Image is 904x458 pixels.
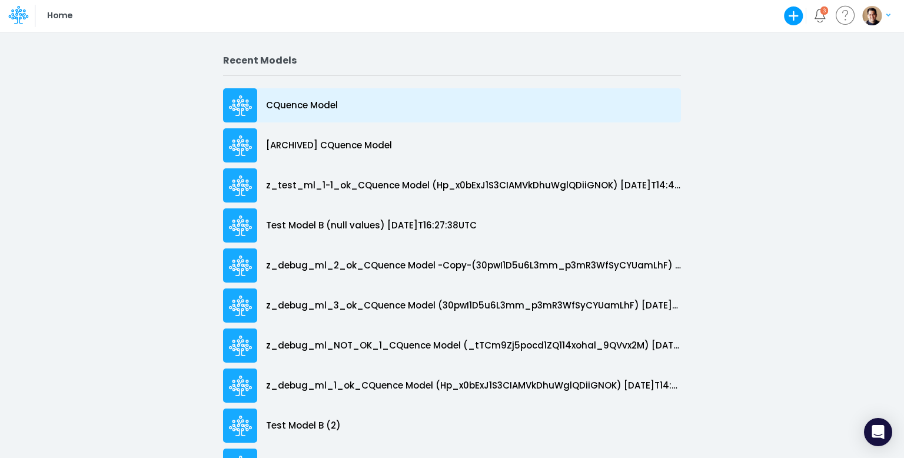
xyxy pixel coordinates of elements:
div: 3 unread items [823,8,826,13]
a: Test Model B (2) [223,406,681,446]
h2: Recent Models [223,55,681,66]
p: Test Model B (2) [266,419,341,433]
p: z_test_ml_1-1_ok_CQuence Model (Hp_x0bExJ1S3CIAMVkDhuWglQDiiGNOK) [DATE]T14:40:20UTC (copy) [DATE... [266,179,681,193]
a: z_test_ml_1-1_ok_CQuence Model (Hp_x0bExJ1S3CIAMVkDhuWglQDiiGNOK) [DATE]T14:40:20UTC (copy) [DATE... [223,165,681,205]
p: z_debug_ml_2_ok_CQuence Model -Copy-(30pwI1D5u6L3mm_p3mR3WfSyCYUamLhF) [DATE]T14:40:20UTC (copy) ... [266,259,681,273]
p: z_debug_ml_1_ok_CQuence Model (Hp_x0bExJ1S3CIAMVkDhuWglQDiiGNOK) [DATE]T14:40:20UTC [266,379,681,393]
p: z_debug_ml_3_ok_CQuence Model (30pwI1D5u6L3mm_p3mR3WfSyCYUamLhF) [DATE]T14:40:20UTC (copy) [DATE]... [266,299,681,313]
a: CQuence Model [223,85,681,125]
a: Notifications [813,9,827,22]
a: z_debug_ml_3_ok_CQuence Model (30pwI1D5u6L3mm_p3mR3WfSyCYUamLhF) [DATE]T14:40:20UTC (copy) [DATE]... [223,286,681,326]
p: Test Model B (null values) [DATE]T16:27:38UTC [266,219,477,233]
a: z_debug_ml_2_ok_CQuence Model -Copy-(30pwI1D5u6L3mm_p3mR3WfSyCYUamLhF) [DATE]T14:40:20UTC (copy) ... [223,245,681,286]
p: [ARCHIVED] CQuence Model [266,139,392,152]
p: z_debug_ml_NOT_OK_1_CQuence Model (_tTCm9Zj5pocd1ZQ114xohal_9QVvx2M) [DATE]T14:41:02UTC [266,339,681,353]
div: Open Intercom Messenger [864,418,892,446]
a: [ARCHIVED] CQuence Model [223,125,681,165]
p: CQuence Model [266,99,338,112]
a: z_debug_ml_NOT_OK_1_CQuence Model (_tTCm9Zj5pocd1ZQ114xohal_9QVvx2M) [DATE]T14:41:02UTC [223,326,681,366]
p: Home [47,9,72,22]
a: Test Model B (null values) [DATE]T16:27:38UTC [223,205,681,245]
a: z_debug_ml_1_ok_CQuence Model (Hp_x0bExJ1S3CIAMVkDhuWglQDiiGNOK) [DATE]T14:40:20UTC [223,366,681,406]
